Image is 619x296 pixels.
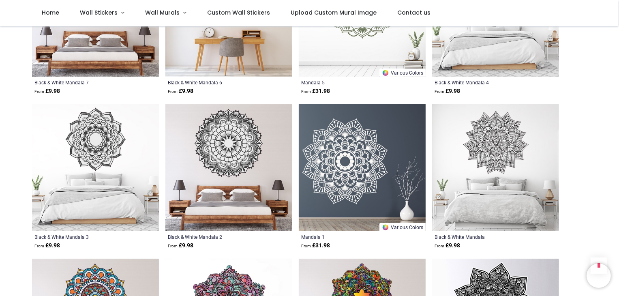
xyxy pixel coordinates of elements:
[379,69,426,77] a: Various Colors
[168,242,193,250] strong: £ 9.98
[379,223,426,231] a: Various Colors
[34,244,44,248] span: From
[382,224,389,231] img: Color Wheel
[34,87,60,95] strong: £ 9.98
[168,244,178,248] span: From
[301,79,399,86] a: Mandala 5
[435,242,460,250] strong: £ 9.98
[301,242,330,250] strong: £ 31.98
[299,104,426,231] img: Mandala 1 Wall Sticker
[301,234,399,240] a: Mandala 1
[435,79,532,86] a: Black & White Mandala 4
[435,244,444,248] span: From
[34,234,132,240] a: Black & White Mandala 3
[34,79,132,86] a: Black & White Mandala 7
[435,234,532,240] a: Black & White Mandala
[432,104,559,231] img: Black & White Mandala Wall Sticker
[168,79,266,86] a: Black & White Mandala 6
[34,89,44,94] span: From
[301,244,311,248] span: From
[382,69,389,77] img: Color Wheel
[397,9,431,17] span: Contact us
[587,264,611,288] iframe: Brevo live chat
[301,87,330,95] strong: £ 31.98
[34,242,60,250] strong: £ 9.98
[435,89,444,94] span: From
[32,104,159,231] img: Black & White Mandala 3 Wall Sticker
[168,87,193,95] strong: £ 9.98
[291,9,377,17] span: Upload Custom Mural Image
[165,104,292,231] img: Black & White Mandala 2 Wall Sticker
[168,234,266,240] a: Black & White Mandala 2
[42,9,59,17] span: Home
[301,89,311,94] span: From
[145,9,180,17] span: Wall Murals
[168,89,178,94] span: From
[80,9,118,17] span: Wall Stickers
[435,87,460,95] strong: £ 9.98
[207,9,270,17] span: Custom Wall Stickers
